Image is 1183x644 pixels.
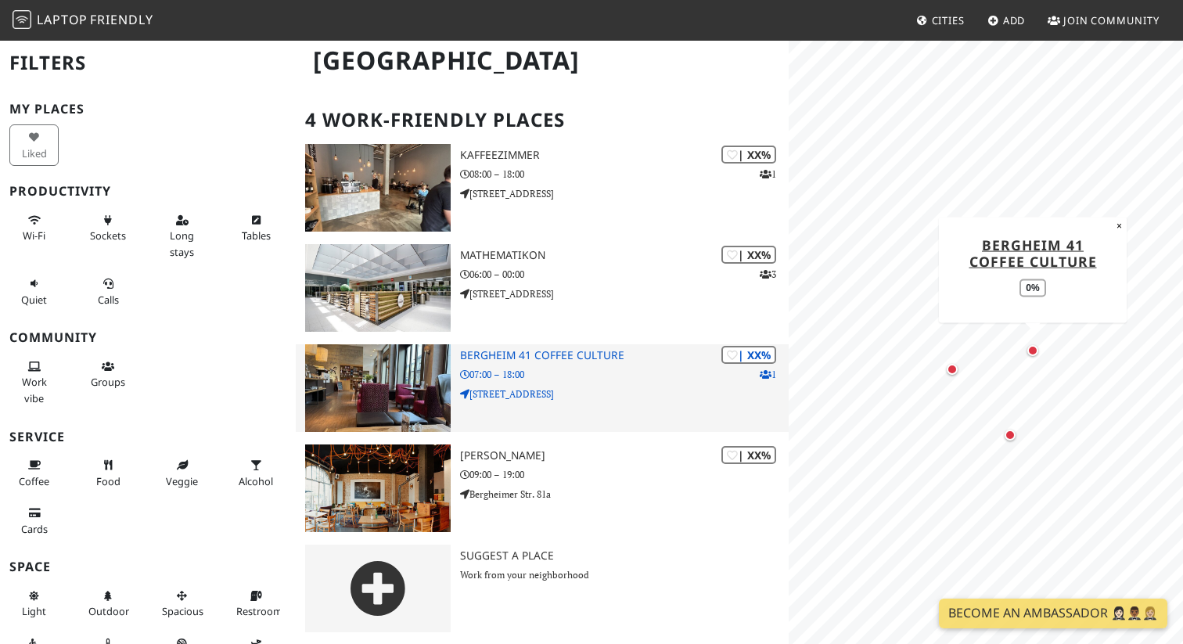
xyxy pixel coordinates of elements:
a: Suggest a Place Work from your neighborhood [296,545,789,632]
h3: Community [9,330,286,345]
div: | XX% [721,346,776,364]
p: Bergheimer Str. 81a [460,487,789,502]
button: Light [9,583,59,624]
button: Calls [84,271,133,312]
div: 0% [1019,279,1045,297]
p: 06:00 – 00:00 [460,267,789,282]
p: [STREET_ADDRESS] [460,387,789,401]
h3: Space [9,559,286,574]
span: Natural light [22,604,46,618]
img: Mildner's [305,444,451,532]
h3: Mathematikon [460,249,789,262]
a: LaptopFriendly LaptopFriendly [13,7,153,34]
span: Group tables [91,375,125,389]
span: Stable Wi-Fi [23,228,45,243]
span: Power sockets [90,228,126,243]
div: | XX% [721,246,776,264]
button: Veggie [157,452,207,494]
span: Join Community [1063,13,1160,27]
span: Veggie [166,474,198,488]
span: Laptop [37,11,88,28]
span: Spacious [162,604,203,618]
a: Add [981,6,1032,34]
button: Coffee [9,452,59,494]
div: Map marker [1001,426,1019,444]
p: 1 [760,367,776,382]
h2: 4 Work-Friendly Places [305,96,779,144]
span: Add [1003,13,1026,27]
span: Food [96,474,120,488]
img: LaptopFriendly [13,10,31,29]
h2: Filters [9,39,286,87]
h3: Service [9,430,286,444]
img: gray-place-d2bdb4477600e061c01bd816cc0f2ef0cfcb1ca9e3ad78868dd16fb2af073a21.png [305,545,451,632]
h3: Productivity [9,184,286,199]
p: 07:00 – 18:00 [460,367,789,382]
button: Restroom [232,583,281,624]
button: Groups [84,354,133,395]
h3: [PERSON_NAME] [460,449,789,462]
span: Coffee [19,474,49,488]
button: Wi-Fi [9,207,59,249]
button: Tables [232,207,281,249]
div: Map marker [1023,341,1042,360]
span: Friendly [90,11,153,28]
button: Food [84,452,133,494]
p: 09:00 – 19:00 [460,467,789,482]
img: Bergheim 41 coffee culture [305,344,451,432]
span: Video/audio calls [98,293,119,307]
p: [STREET_ADDRESS] [460,186,789,201]
span: Alcohol [239,474,273,488]
button: Alcohol [232,452,281,494]
button: Sockets [84,207,133,249]
a: Join Community [1041,6,1166,34]
a: Bergheim 41 coffee culture [969,235,1097,270]
p: Work from your neighborhood [460,567,789,582]
div: | XX% [721,446,776,464]
p: 3 [760,267,776,282]
p: [STREET_ADDRESS] [460,286,789,301]
button: Work vibe [9,354,59,411]
span: Cities [932,13,965,27]
button: Quiet [9,271,59,312]
button: Long stays [157,207,207,264]
span: People working [22,375,47,405]
img: Mathematikon [305,244,451,332]
h3: Bergheim 41 coffee culture [460,349,789,362]
span: Long stays [170,228,194,258]
a: Bergheim 41 coffee culture | XX% 1 Bergheim 41 coffee culture 07:00 – 18:00 [STREET_ADDRESS] [296,344,789,432]
p: 1 [760,167,776,182]
h3: My Places [9,102,286,117]
span: Outdoor area [88,604,129,618]
a: Mathematikon | XX% 3 Mathematikon 06:00 – 00:00 [STREET_ADDRESS] [296,244,789,332]
button: Cards [9,500,59,541]
a: Kaffeezimmer | XX% 1 Kaffeezimmer 08:00 – 18:00 [STREET_ADDRESS] [296,144,789,232]
h1: [GEOGRAPHIC_DATA] [300,39,786,82]
span: Work-friendly tables [242,228,271,243]
span: Credit cards [21,522,48,536]
button: Outdoor [84,583,133,624]
h3: Kaffeezimmer [460,149,789,162]
span: Quiet [21,293,47,307]
h3: Suggest a Place [460,549,789,563]
a: Cities [910,6,971,34]
div: Map marker [943,360,962,379]
a: Mildner's | XX% [PERSON_NAME] 09:00 – 19:00 Bergheimer Str. 81a [296,444,789,532]
p: 08:00 – 18:00 [460,167,789,182]
img: Kaffeezimmer [305,144,451,232]
button: Spacious [157,583,207,624]
button: Close popup [1112,217,1127,234]
div: | XX% [721,146,776,164]
span: Restroom [236,604,282,618]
